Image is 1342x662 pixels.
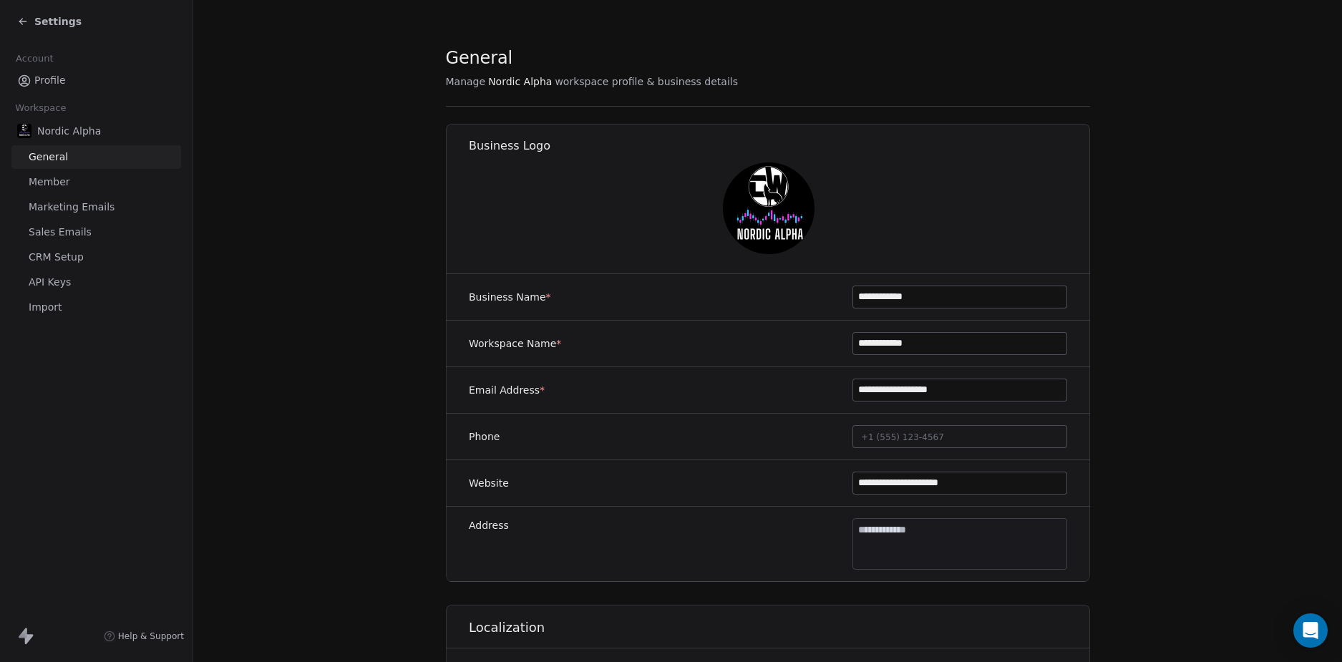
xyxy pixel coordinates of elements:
[469,476,509,490] label: Website
[29,200,115,215] span: Marketing Emails
[469,336,561,351] label: Workspace Name
[9,48,59,69] span: Account
[11,69,181,92] a: Profile
[11,220,181,244] a: Sales Emails
[852,425,1067,448] button: +1 (555) 123-4567
[17,14,82,29] a: Settings
[34,73,66,88] span: Profile
[17,124,31,138] img: Nordic%20Alpha%20Discord%20Icon.png
[11,195,181,219] a: Marketing Emails
[29,225,92,240] span: Sales Emails
[469,290,551,304] label: Business Name
[34,14,82,29] span: Settings
[29,275,71,290] span: API Keys
[29,175,70,190] span: Member
[446,47,513,69] span: General
[11,170,181,194] a: Member
[1293,613,1328,648] div: Open Intercom Messenger
[118,631,184,642] span: Help & Support
[469,619,1091,636] h1: Localization
[29,250,84,265] span: CRM Setup
[469,383,545,397] label: Email Address
[11,296,181,319] a: Import
[37,124,101,138] span: Nordic Alpha
[446,74,486,89] span: Manage
[469,429,500,444] label: Phone
[29,150,68,165] span: General
[488,74,552,89] span: Nordic Alpha
[9,97,72,119] span: Workspace
[104,631,184,642] a: Help & Support
[469,518,509,532] label: Address
[861,432,944,442] span: +1 (555) 123-4567
[11,245,181,269] a: CRM Setup
[469,138,1091,154] h1: Business Logo
[555,74,738,89] span: workspace profile & business details
[722,162,814,254] img: Nordic%20Alpha%20Discord%20Icon.png
[11,145,181,169] a: General
[11,271,181,294] a: API Keys
[29,300,62,315] span: Import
